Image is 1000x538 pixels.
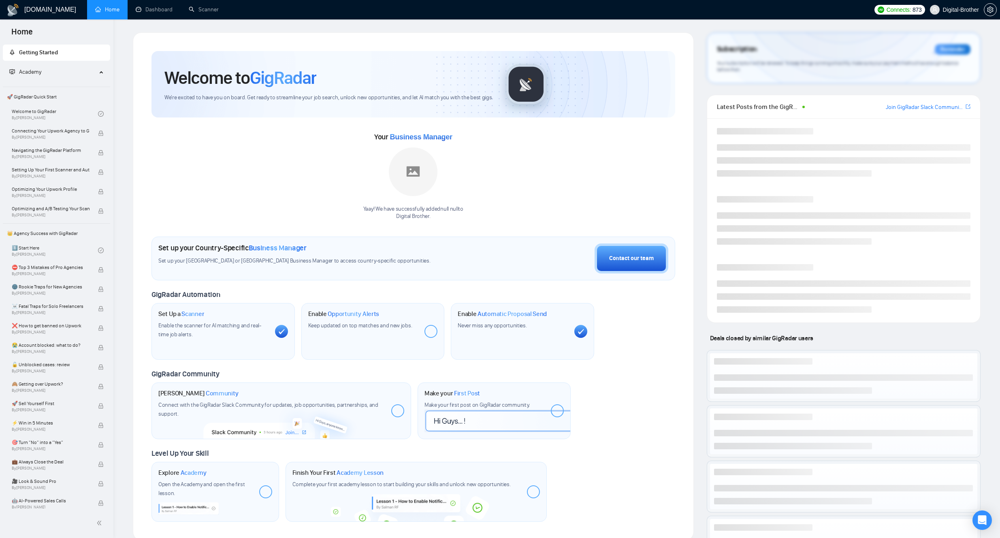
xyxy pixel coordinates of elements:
[9,49,15,55] span: rocket
[12,330,90,335] span: By [PERSON_NAME]
[98,403,104,409] span: lock
[337,469,384,477] span: Academy Lesson
[151,369,220,378] span: GigRadar Community
[12,174,90,179] span: By [PERSON_NAME]
[12,283,90,291] span: 🌚 Rookie Traps for New Agencies
[96,519,104,527] span: double-left
[609,254,654,263] div: Contact our team
[966,103,970,110] span: export
[12,263,90,271] span: ⛔ Top 3 Mistakes of Pro Agencies
[12,154,90,159] span: By [PERSON_NAME]
[158,469,207,477] h1: Explore
[151,449,209,458] span: Level Up Your Skill
[249,243,307,252] span: Business Manager
[158,310,204,318] h1: Set Up a
[932,7,938,13] span: user
[98,189,104,194] span: lock
[363,213,463,220] p: Digital Brother .
[12,427,90,432] span: By [PERSON_NAME]
[158,257,464,265] span: Set up your [GEOGRAPHIC_DATA] or [GEOGRAPHIC_DATA] Business Manager to access country-specific op...
[12,302,90,310] span: ☠️ Fatal Traps for Solo Freelancers
[12,361,90,369] span: 🔓 Unblocked cases: review
[12,127,90,135] span: Connecting Your Upwork Agency to GigRadar
[292,481,511,488] span: Complete your first academy lesson to start building your skills and unlock new opportunities.
[206,389,239,397] span: Community
[308,310,380,318] h1: Enable
[12,271,90,276] span: By [PERSON_NAME]
[12,388,90,393] span: By [PERSON_NAME]
[717,60,958,73] span: Your subscription will be renewed. To keep things running smoothly, make sure your payment method...
[158,481,245,497] span: Open the Academy and open the first lesson.
[12,241,98,259] a: 1️⃣ Start HereBy[PERSON_NAME]
[328,310,379,318] span: Opportunity Alerts
[9,68,41,75] span: Academy
[374,132,452,141] span: Your
[887,5,911,14] span: Connects:
[424,389,480,397] h1: Make your
[98,208,104,214] span: lock
[12,380,90,388] span: 🙈 Getting over Upwork?
[390,133,452,141] span: Business Manager
[478,310,547,318] span: Automatic Proposal Send
[12,185,90,193] span: Optimizing Your Upwork Profile
[181,310,204,318] span: Scanner
[12,505,90,510] span: By [PERSON_NAME]
[98,364,104,370] span: lock
[98,500,104,506] span: lock
[189,6,219,13] a: searchScanner
[506,64,546,105] img: gigradar-logo.png
[158,322,261,338] span: Enable the scanner for AI matching and real-time job alerts.
[458,322,527,329] span: Never miss any opportunities.
[12,497,90,505] span: 🤖 AI-Powered Sales Calls
[12,466,90,471] span: By [PERSON_NAME]
[5,26,39,43] span: Home
[158,243,307,252] h1: Set up your Country-Specific
[308,322,412,329] span: Keep updated on top matches and new jobs.
[424,401,530,408] span: Make your first post on GigRadar community.
[389,147,437,196] img: placeholder.png
[6,4,19,17] img: logo
[136,6,173,13] a: dashboardDashboard
[98,442,104,448] span: lock
[19,68,41,75] span: Academy
[12,369,90,374] span: By [PERSON_NAME]
[12,213,90,218] span: By [PERSON_NAME]
[98,130,104,136] span: lock
[12,193,90,198] span: By [PERSON_NAME]
[325,494,507,521] img: academy-bg.png
[12,205,90,213] span: Optimizing and A/B Testing Your Scanner for Better Results
[164,94,493,102] span: We're excited to have you on board. Get ready to streamline your job search, unlock new opportuni...
[12,105,98,123] a: Welcome to GigRadarBy[PERSON_NAME]
[12,399,90,408] span: 🚀 Sell Yourself First
[878,6,884,13] img: upwork-logo.png
[4,89,109,105] span: 🚀 GigRadar Quick Start
[98,461,104,467] span: lock
[972,510,992,530] div: Open Intercom Messenger
[98,481,104,487] span: lock
[12,322,90,330] span: ❌ How to get banned on Upwork
[98,111,104,117] span: check-circle
[19,49,58,56] span: Getting Started
[12,135,90,140] span: By [PERSON_NAME]
[717,43,757,56] span: Subscription
[12,166,90,174] span: Setting Up Your First Scanner and Auto-Bidder
[12,458,90,466] span: 💼 Always Close the Deal
[98,169,104,175] span: lock
[9,69,15,75] span: fund-projection-screen
[12,291,90,296] span: By [PERSON_NAME]
[12,446,90,451] span: By [PERSON_NAME]
[707,331,817,345] span: Deals closed by similar GigRadar users
[595,243,668,273] button: Contact our team
[913,5,921,14] span: 873
[292,469,384,477] h1: Finish Your First
[984,3,997,16] button: setting
[717,102,800,112] span: Latest Posts from the GigRadar Community
[181,469,207,477] span: Academy
[158,401,378,417] span: Connect with the GigRadar Slack Community for updates, job opportunities, partnerships, and support.
[98,384,104,389] span: lock
[4,225,109,241] span: 👑 Agency Success with GigRadar
[363,205,463,221] div: Yaay! We have successfully added null null to
[98,267,104,273] span: lock
[12,310,90,315] span: By [PERSON_NAME]
[454,389,480,397] span: First Post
